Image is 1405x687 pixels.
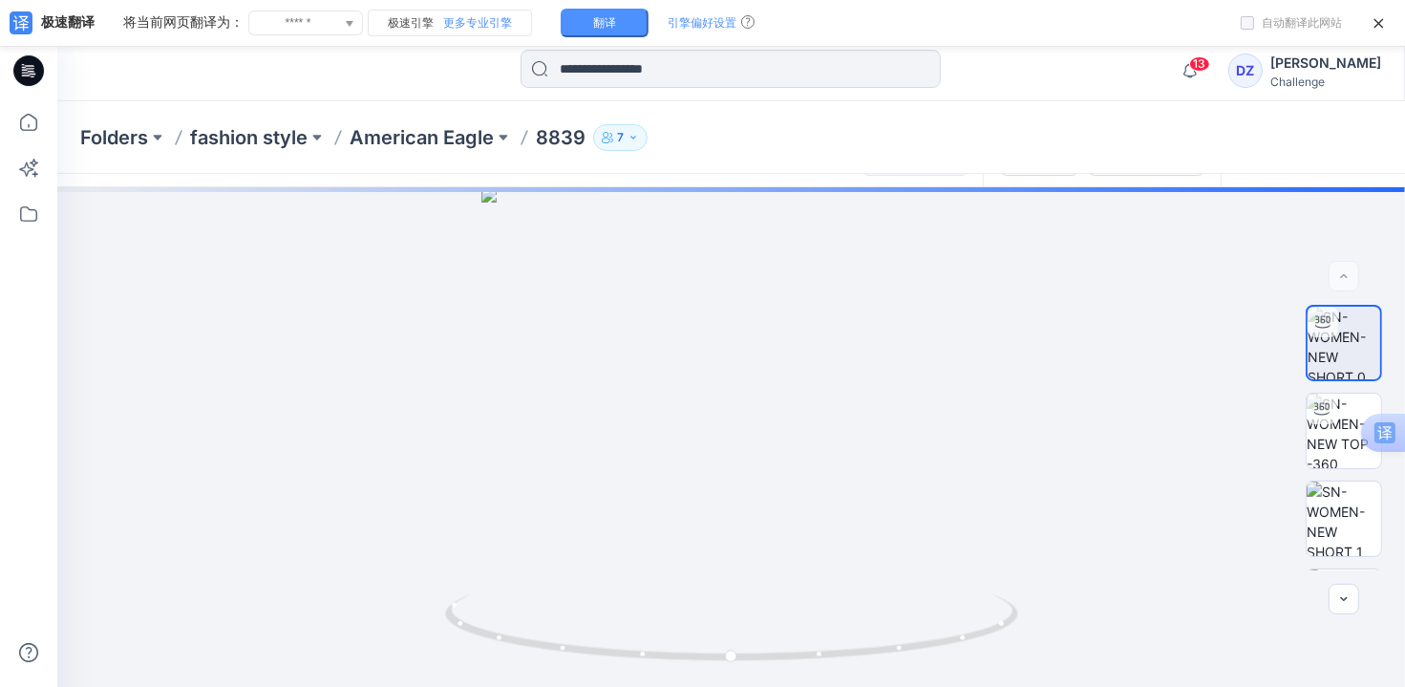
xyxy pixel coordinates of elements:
span: 13 [1189,56,1210,72]
img: SN-WOMEN-NEW SHORT 1 [1307,482,1381,556]
a: Folders [80,124,148,151]
p: 8839 [536,124,585,151]
img: SN-WOMEN-NEW SHORT 0 [1308,307,1380,379]
a: fashion style [190,124,308,151]
div: [PERSON_NAME] [1270,52,1381,75]
p: 7 [617,127,624,148]
img: SN-WOMEN-NEW SHORT 2 [1307,569,1381,644]
img: SN-WOMEN-NEW TOP -360 [1307,394,1381,468]
div: DZ [1228,54,1263,88]
div: Challenge [1270,75,1381,89]
a: American Eagle [350,124,494,151]
button: 7 [593,124,648,151]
